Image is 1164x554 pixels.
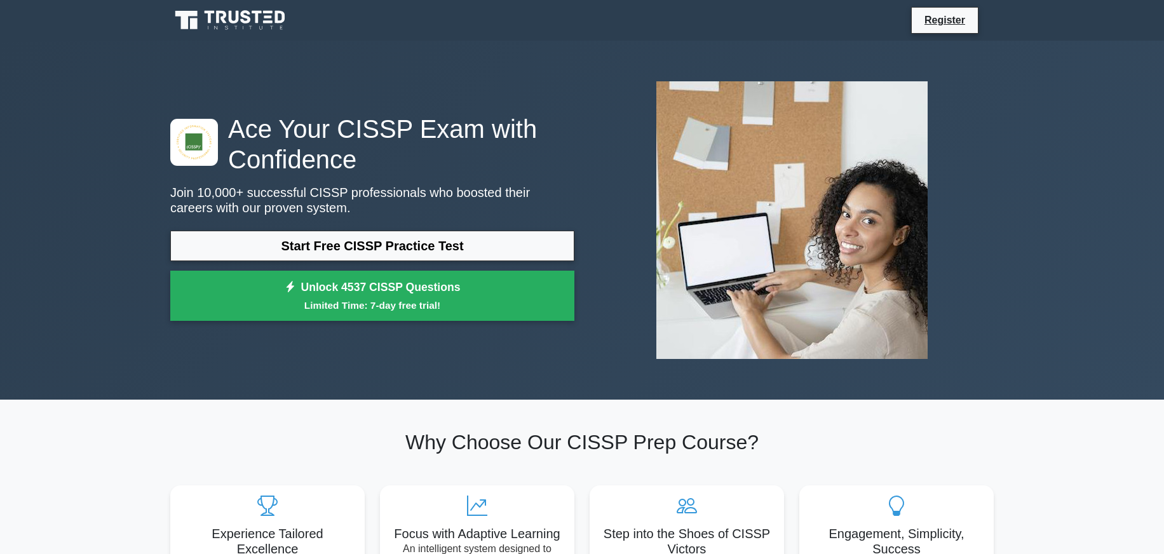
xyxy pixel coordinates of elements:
[170,114,574,175] h1: Ace Your CISSP Exam with Confidence
[917,12,973,28] a: Register
[186,298,558,313] small: Limited Time: 7-day free trial!
[170,231,574,261] a: Start Free CISSP Practice Test
[170,271,574,321] a: Unlock 4537 CISSP QuestionsLimited Time: 7-day free trial!
[170,185,574,215] p: Join 10,000+ successful CISSP professionals who boosted their careers with our proven system.
[390,526,564,541] h5: Focus with Adaptive Learning
[170,430,994,454] h2: Why Choose Our CISSP Prep Course?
